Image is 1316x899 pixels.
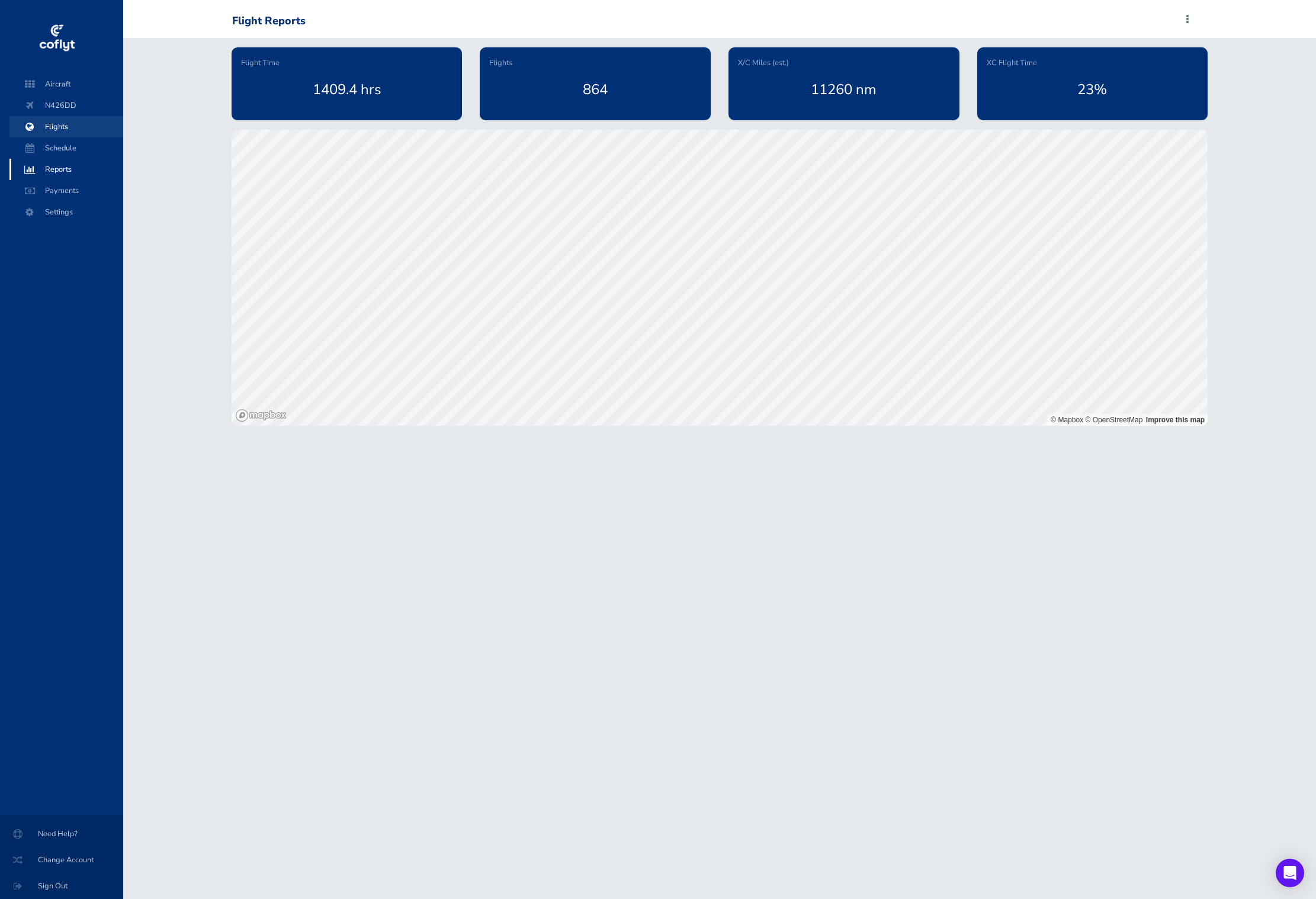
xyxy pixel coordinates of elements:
[21,201,111,223] span: Settings
[21,73,111,95] span: Aircraft
[489,57,512,69] span: Flights
[987,69,1199,110] div: 23%
[21,180,111,201] span: Payments
[21,159,111,180] span: Reports
[14,875,109,897] span: Sign Out
[738,57,789,69] span: X/C Miles (est.)
[14,823,109,845] span: Need Help?
[1051,416,1083,424] a: Mapbox
[232,15,306,28] div: Flight Reports
[21,137,111,159] span: Schedule
[37,21,76,56] img: coflyt logo
[241,69,453,110] div: 1409.4 hrs
[1276,859,1304,887] div: Open Intercom Messenger
[489,69,701,110] div: 864
[236,409,286,422] a: Mapbox logo
[738,69,950,110] div: 11260 nm
[14,849,109,871] span: Change Account
[1146,416,1205,424] a: Improve this map
[241,57,280,69] span: Flight Time
[21,116,111,137] span: Flights
[232,130,1208,426] canvas: Map
[1086,416,1143,424] a: OpenStreetMap
[21,95,111,116] span: N426DD
[987,57,1037,69] span: XC Flight Time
